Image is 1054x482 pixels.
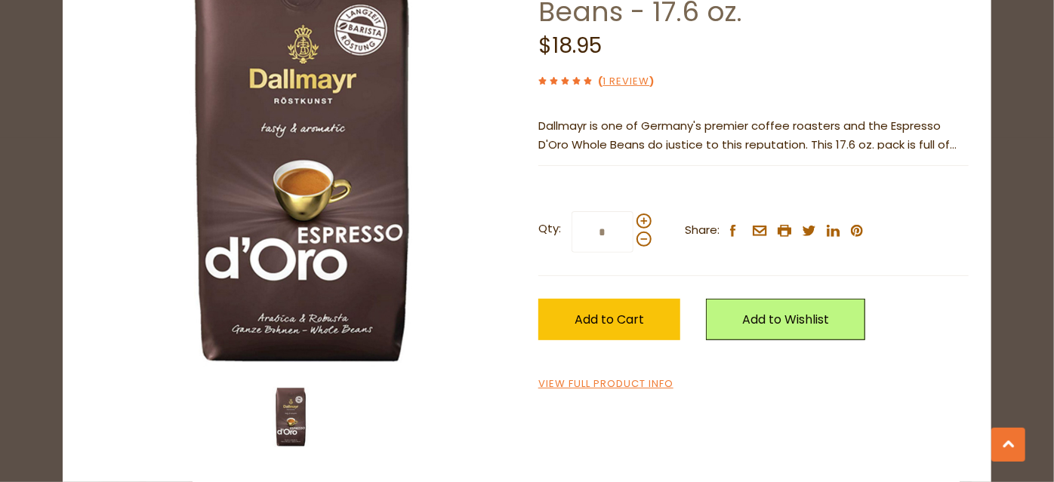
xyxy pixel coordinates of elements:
p: Dallmayr is one of Germany's premier coffee roasters and the Espresso D'Oro Whole Beans do justic... [538,117,969,155]
img: Dallmayr Espresso D'oro Whole Beans - 17.6 oz. [260,387,321,447]
span: Share: [685,221,720,240]
a: Add to Wishlist [706,299,865,340]
button: Add to Cart [538,299,680,340]
a: View Full Product Info [538,376,673,392]
strong: Qty: [538,220,561,238]
a: 1 Review [603,74,649,90]
span: Add to Cart [575,311,644,328]
input: Qty: [572,211,633,253]
span: ( ) [598,74,654,88]
span: $18.95 [538,31,602,60]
